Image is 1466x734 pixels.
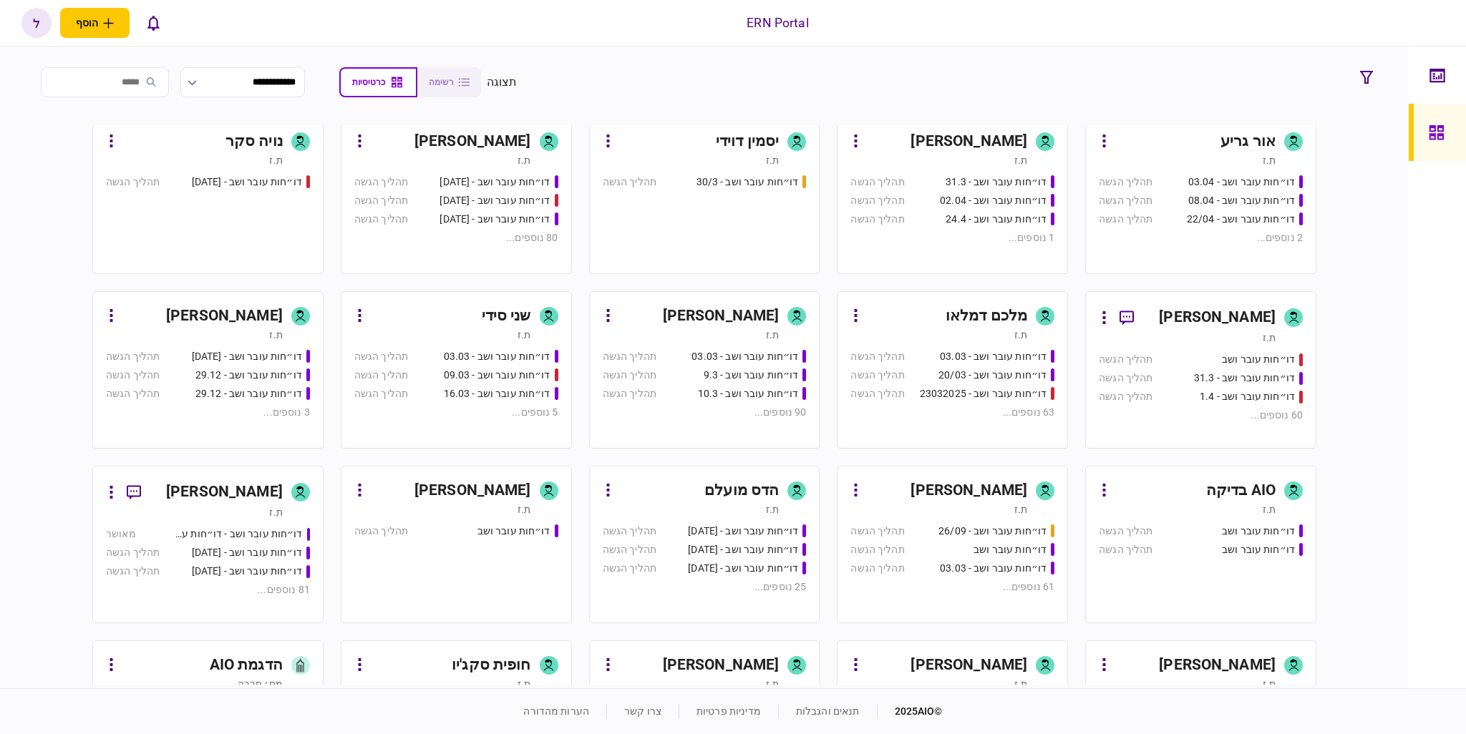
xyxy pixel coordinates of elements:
div: ת.ז [269,153,282,167]
a: אור גריעת.זדו״חות עובר ושב - 03.04תהליך הגשהדו״חות עובר ושב - 08.04תהליך הגשהדו״חות עובר ושב - 22... [1085,117,1316,274]
div: ת.ז [766,677,779,691]
div: תהליך הגשה [354,386,408,401]
div: [PERSON_NAME] [663,654,780,677]
div: מלכם דמלאו [946,305,1027,328]
a: נויה סקרת.זדו״חות עובר ושב - 19.03.2025תהליך הגשה [92,117,324,274]
div: ת.ז [766,328,779,342]
div: דו״חות עובר ושב - 03.04 [1188,175,1295,190]
div: ת.ז [1014,502,1027,517]
div: תהליך הגשה [354,193,408,208]
div: דו״חות עובר ושב [477,524,550,539]
div: [PERSON_NAME] [1159,306,1276,329]
div: תהליך הגשה [850,193,904,208]
div: דו״חות עובר ושב - 20/03 [938,368,1047,383]
a: [PERSON_NAME]ת.זדו״חות עובר ושב - 26.12.24תהליך הגשהדו״חות עובר ושב - 29.12תהליך הגשהדו״חות עובר ... [92,291,324,449]
div: תהליך הגשה [850,524,904,539]
div: דו״חות עובר ושב - 03.03 [940,561,1047,576]
div: דו״חות עובר ושב - 19/03/2025 [440,175,550,190]
div: תהליך הגשה [603,524,656,539]
button: פתח תפריט להוספת לקוח [60,8,130,38]
a: [PERSON_NAME]ת.זדו״חות עובר ושב - 19/03/2025תהליך הגשהדו״חות עובר ושב - 19.3.25תהליך הגשהדו״חות ע... [341,117,572,274]
div: תהליך הגשה [354,368,408,383]
div: דו״חות עובר ושב - 29.12 [195,368,302,383]
a: [PERSON_NAME]ת.זדו״חות עובר ושב - 26/09תהליך הגשהדו״חות עובר ושבתהליך הגשהדו״חות עובר ושב - 03.03... [837,466,1068,623]
div: תהליך הגשה [354,175,408,190]
div: 80 נוספים ... [354,230,558,245]
div: 61 נוספים ... [850,579,1054,594]
div: [PERSON_NAME] [1159,654,1276,677]
div: [PERSON_NAME] [166,305,283,328]
div: דו״חות עובר ושב - 23/09/24 [688,524,798,539]
div: דו״חות עובר ושב - 02.04 [940,193,1047,208]
a: מדיניות פרטיות [696,705,761,717]
a: צרו קשר [624,705,661,717]
div: 3 נוספים ... [106,405,310,420]
div: ERN Portal [747,14,808,32]
div: תהליך הגשה [1099,389,1152,404]
div: דו״חות עובר ושב - 30.10.24 [192,545,302,560]
div: דו״חות עובר ושב [974,542,1047,557]
div: 90 נוספים ... [603,405,807,420]
div: יסמין דוידי [716,130,779,153]
button: רשימה [417,67,481,97]
div: תהליך הגשה [850,386,904,401]
div: תהליך הגשה [1099,542,1152,557]
div: תצוגה [487,74,518,91]
div: [PERSON_NAME] [663,305,780,328]
div: דו״חות עובר ושב - 25/09/24 [688,561,798,576]
a: הערות מהדורה [523,705,589,717]
div: ת.ז [1014,677,1027,691]
button: כרטיסיות [339,67,417,97]
div: תהליך הגשה [850,349,904,364]
a: תנאים והגבלות [796,705,860,717]
div: דו״חות עובר ושב - 24/09/24 [688,542,798,557]
div: דו״חות עובר ושב - 9.3 [704,368,799,383]
div: תהליך הגשה [603,542,656,557]
a: הדס מועלםת.זדו״חות עובר ושב - 23/09/24תהליך הגשהדו״חות עובר ושב - 24/09/24תהליך הגשהדו״חות עובר ו... [589,466,820,623]
div: תהליך הגשה [603,368,656,383]
div: דו״חות עובר ושב [1222,352,1295,367]
div: דו״חות עובר ושב - 29.12 [195,386,302,401]
div: דו״חות עובר ושב - 1.4 [1200,389,1295,404]
div: תהליך הגשה [354,349,408,364]
div: 60 נוספים ... [1099,408,1303,423]
div: תהליך הגשה [603,561,656,576]
div: ת.ז [1263,331,1276,345]
a: [PERSON_NAME]ת.זדו״חות עובר ושבתהליך הגשה [341,466,572,623]
div: [PERSON_NAME] [911,479,1027,502]
div: דו״חות עובר ושב - 08.04 [1188,193,1295,208]
div: דו״חות עובר ושב - 22/04 [1187,212,1295,227]
div: 63 נוספים ... [850,405,1054,420]
div: מאושר [106,527,136,542]
div: [PERSON_NAME] [166,481,283,504]
div: תהליך הגשה [106,545,160,560]
div: דו״חות עובר ושב - 30/3 [696,175,799,190]
a: [PERSON_NAME]ת.זדו״חות עובר ושב - 03.03תהליך הגשהדו״חות עובר ושב - 9.3תהליך הגשהדו״חות עובר ושב -... [589,291,820,449]
div: דו״חות עובר ושב - 31.10.2024 [192,564,302,579]
div: חופית סקג'יו [452,654,531,677]
div: תהליך הגשה [1099,175,1152,190]
div: הדס מועלם [704,479,779,502]
div: © 2025 AIO [877,704,943,719]
a: AIO בדיקהת.זדו״חות עובר ושבתהליך הגשהדו״חות עובר ושבתהליך הגשה [1085,466,1316,623]
div: דו״חות עובר ושב - 19.3.25 [440,212,550,227]
div: תהליך הגשה [603,349,656,364]
a: [PERSON_NAME]ת.זדו״חות עובר ושב - 31.3תהליך הגשהדו״חות עובר ושב - 02.04תהליך הגשהדו״חות עובר ושב ... [837,117,1068,274]
div: תהליך הגשה [354,212,408,227]
div: ת.ז [766,502,779,517]
div: דו״חות עובר ושב - 03.03 [444,349,550,364]
div: דו״חות עובר ושב - 23032025 [920,386,1047,401]
div: תהליך הגשה [850,212,904,227]
div: 1 נוספים ... [850,230,1054,245]
div: אור גריע [1220,130,1276,153]
div: דו״חות עובר ושב - 31.3 [1194,371,1295,386]
div: ת.ז [518,502,530,517]
button: ל [21,8,52,38]
div: [PERSON_NAME] [911,130,1027,153]
div: AIO בדיקה [1206,479,1276,502]
div: [PERSON_NAME] [414,130,531,153]
div: דו״חות עובר ושב - 24.4 [946,212,1047,227]
div: [PERSON_NAME] [911,654,1027,677]
div: נויה סקר [225,130,283,153]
